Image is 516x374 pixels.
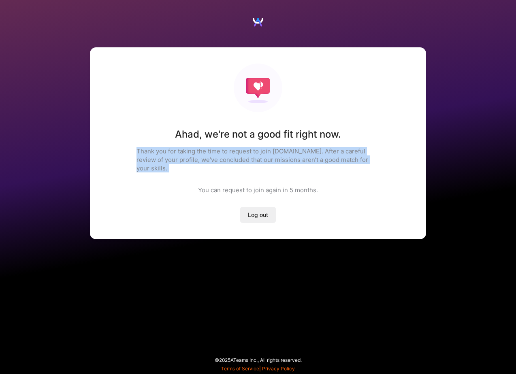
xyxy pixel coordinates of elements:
[136,147,380,172] p: Thank you for taking the time to request to join [DOMAIN_NAME]. After a careful review of your pr...
[252,16,264,28] img: Logo
[234,64,282,112] img: Not fit
[221,365,295,372] span: |
[198,186,318,194] div: You can request to join again in 5 months .
[221,365,259,372] a: Terms of Service
[248,211,268,219] span: Log out
[262,365,295,372] a: Privacy Policy
[175,128,341,140] h1: Ahad , we're not a good fit right now.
